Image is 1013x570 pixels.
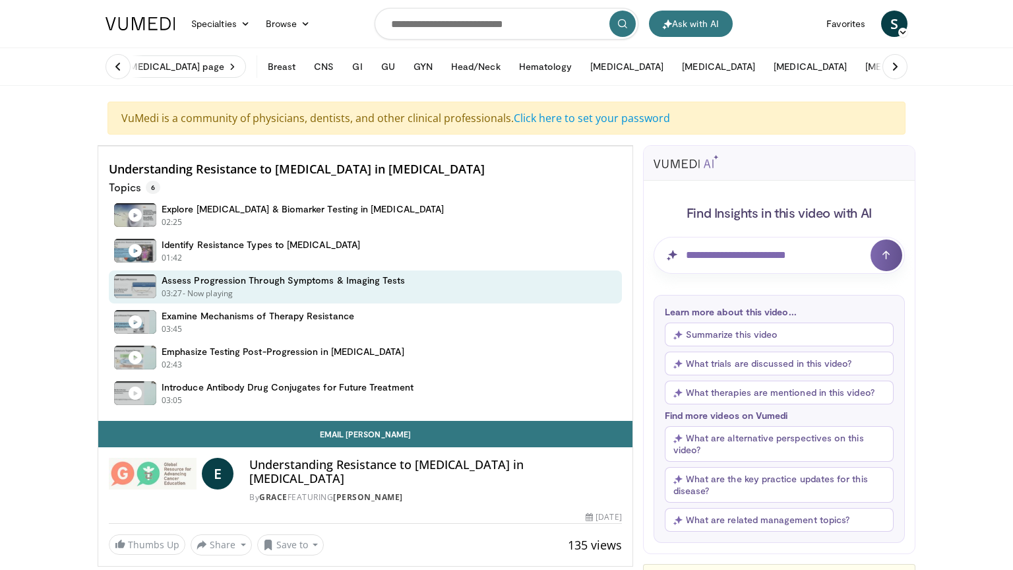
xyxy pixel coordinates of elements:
button: What therapies are mentioned in this video? [665,381,894,404]
button: [MEDICAL_DATA] [857,53,946,80]
button: What trials are discussed in this video? [665,352,894,375]
h4: Understanding Resistance to [MEDICAL_DATA] in [MEDICAL_DATA] [109,162,622,177]
a: S [881,11,907,37]
p: 01:42 [162,252,183,264]
button: [MEDICAL_DATA] [766,53,855,80]
p: 03:27 [162,288,183,300]
h4: Assess Progression Through Symptoms & Imaging Tests [162,274,406,286]
img: VuMedi Logo [106,17,175,30]
h4: Examine Mechanisms of Therapy Resistance [162,310,354,322]
a: [PERSON_NAME] [333,491,403,503]
button: Head/Neck [443,53,508,80]
button: GI [344,53,370,80]
button: GU [373,53,403,80]
button: Summarize this video [665,323,894,346]
span: 6 [146,181,160,194]
a: Email [PERSON_NAME] [98,421,632,447]
a: E [202,458,233,490]
p: 03:45 [162,323,183,335]
a: Browse [258,11,319,37]
p: Learn more about this video... [665,306,894,317]
button: Save to [257,534,324,555]
h4: Emphasize Testing Post-Progression in [MEDICAL_DATA] [162,346,404,358]
p: 02:43 [162,359,183,371]
img: vumedi-ai-logo.svg [654,155,718,168]
h4: Understanding Resistance to [MEDICAL_DATA] in [MEDICAL_DATA] [249,458,621,486]
p: 03:05 [162,395,183,406]
p: 02:25 [162,216,183,228]
button: Share [191,534,252,555]
input: Question for AI [654,237,905,274]
button: Hematology [511,53,580,80]
h4: Introduce Antibody Drug Conjugates for Future Treatment [162,381,414,393]
h4: Explore [MEDICAL_DATA] & Biomarker Testing in [MEDICAL_DATA] [162,203,444,215]
p: Find more videos on Vumedi [665,410,894,421]
p: - Now playing [183,288,233,300]
a: Click here to set your password [514,111,670,125]
input: Search topics, interventions [375,8,638,40]
a: Favorites [818,11,873,37]
span: 135 views [568,537,622,553]
a: Specialties [183,11,258,37]
div: VuMedi is a community of physicians, dentists, and other clinical professionals. [107,102,906,135]
p: Topics [109,181,160,194]
a: Thumbs Up [109,534,185,555]
a: GRACE [259,491,288,503]
button: GYN [406,53,441,80]
div: [DATE] [586,511,621,523]
h4: Identify Resistance Types to [MEDICAL_DATA] [162,239,360,251]
button: [MEDICAL_DATA] [674,53,763,80]
button: What are the key practice updates for this disease? [665,467,894,503]
div: By FEATURING [249,491,621,503]
button: [MEDICAL_DATA] [582,53,671,80]
button: CNS [306,53,342,80]
button: What are related management topics? [665,508,894,532]
button: Breast [260,53,303,80]
a: Visit [MEDICAL_DATA] page [98,55,246,78]
button: What are alternative perspectives on this video? [665,426,894,462]
img: GRACE [109,458,197,490]
button: Ask with AI [649,11,733,37]
h4: Find Insights in this video with AI [654,204,905,221]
